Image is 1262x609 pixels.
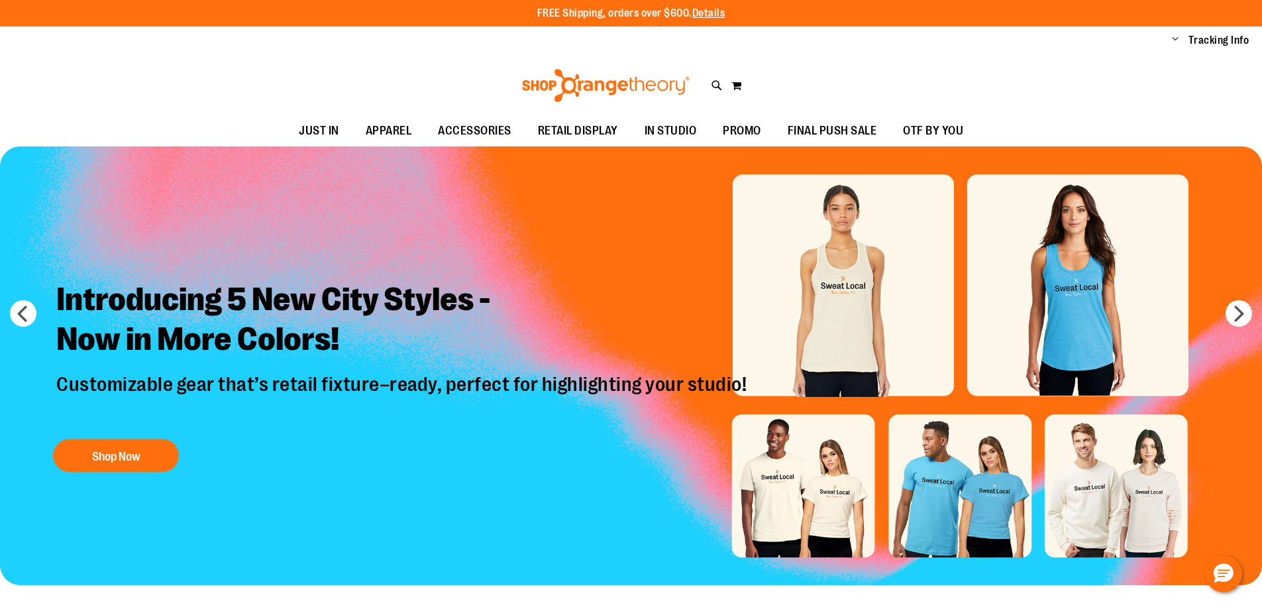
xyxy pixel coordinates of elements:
[1205,555,1242,592] button: Hello, have a question? Let’s chat.
[1172,34,1179,47] button: Account menu
[438,116,511,146] span: ACCESSORIES
[710,116,774,146] a: PROMO
[1226,300,1252,327] button: next
[425,116,525,146] a: ACCESSORIES
[645,116,697,146] span: IN STUDIO
[10,300,36,327] button: prev
[692,7,725,19] a: Details
[525,116,631,146] a: RETAIL DISPLAY
[890,116,976,146] a: OTF BY YOU
[631,116,710,146] a: IN STUDIO
[46,372,760,426] p: Customizable gear that’s retail fixture–ready, perfect for highlighting your studio!
[299,116,339,146] span: JUST IN
[366,116,412,146] span: APPAREL
[537,6,725,21] p: FREE Shipping, orders over $600.
[286,116,352,146] a: JUST IN
[723,116,761,146] span: PROMO
[352,116,425,146] a: APPAREL
[520,69,692,102] img: Shop Orangetheory
[903,116,963,146] span: OTF BY YOU
[788,116,877,146] span: FINAL PUSH SALE
[46,270,760,479] a: Introducing 5 New City Styles -Now in More Colors! Customizable gear that’s retail fixture–ready,...
[538,116,618,146] span: RETAIL DISPLAY
[1188,33,1249,48] a: Tracking Info
[774,116,890,146] a: FINAL PUSH SALE
[53,439,179,472] button: Shop Now
[46,270,760,372] h2: Introducing 5 New City Styles - Now in More Colors!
